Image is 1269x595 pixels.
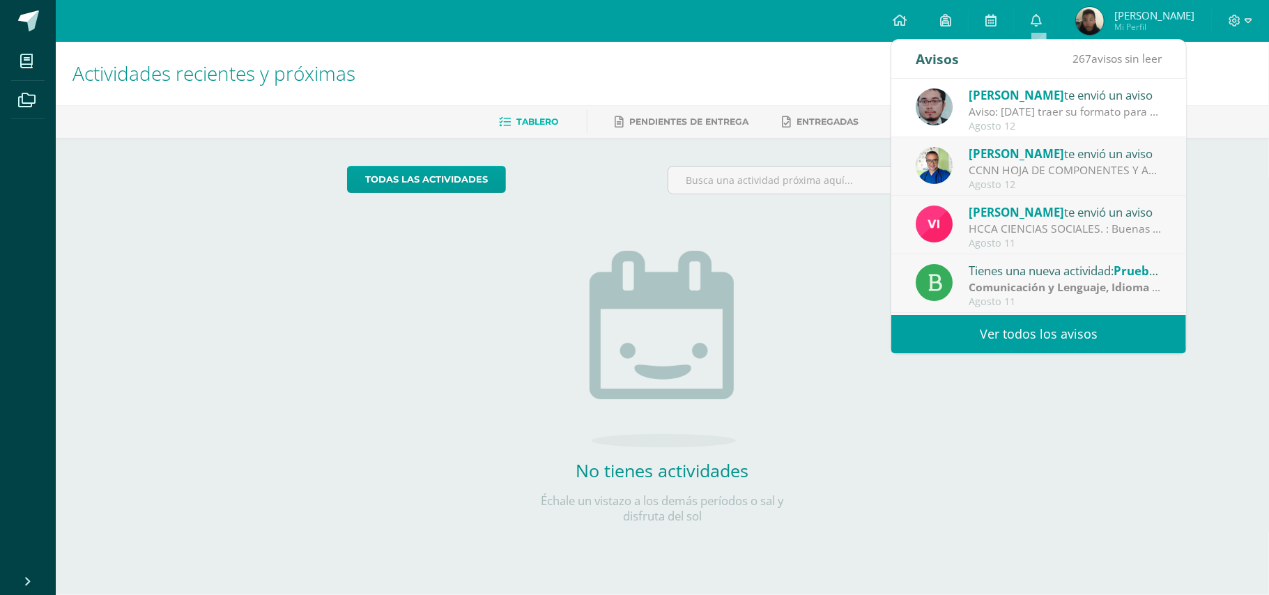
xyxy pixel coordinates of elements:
div: CCNN HOJA DE COMPONENTES Y ACTIVIADES IV UNIDAD: TEMAS IV UNIDAD - Método científico - La célula ... [969,162,1162,178]
a: Pendientes de entrega [615,111,749,133]
span: [PERSON_NAME] [1114,8,1194,22]
h2: No tienes actividades [523,458,802,482]
div: Tienes una nueva actividad: [969,261,1162,279]
a: Entregadas [783,111,859,133]
img: bd6d0aa147d20350c4821b7c643124fa.png [916,206,953,242]
span: [PERSON_NAME] [969,87,1064,103]
img: 94c624873283c9a05a473913ae38cb51.png [1076,7,1104,35]
span: [PERSON_NAME] [969,146,1064,162]
div: Aviso: Mañana traer su formato para continuar lo del ejercicio de Grecas [969,104,1162,120]
a: Tablero [500,111,559,133]
strong: Comunicación y Lenguaje, Idioma Español [969,279,1194,295]
div: Agosto 12 [969,121,1162,132]
div: te envió un aviso [969,203,1162,221]
span: Actividades recientes y próximas [72,60,355,86]
span: 267 [1072,51,1091,66]
span: Prueba de logro [1114,263,1206,279]
span: Entregadas [797,116,859,127]
a: todas las Actividades [347,166,506,193]
span: Mi Perfil [1114,21,1194,33]
span: avisos sin leer [1072,51,1162,66]
div: te envió un aviso [969,144,1162,162]
div: te envió un aviso [969,86,1162,104]
div: Agosto 11 [969,238,1162,249]
a: Ver todos los avisos [891,315,1186,353]
img: 692ded2a22070436d299c26f70cfa591.png [916,147,953,184]
div: | Prueba de Logro [969,279,1162,295]
div: Avisos [916,40,959,78]
span: [PERSON_NAME] [969,204,1064,220]
p: Échale un vistazo a los demás períodos o sal y disfruta del sol [523,493,802,524]
span: Pendientes de entrega [630,116,749,127]
div: HCCA CIENCIAS SOCIALES. : Buenas tardes a todos, un gusto saludarles. Por este medio envió la HCC... [969,221,1162,237]
input: Busca una actividad próxima aquí... [668,167,977,194]
div: Agosto 11 [969,296,1162,308]
img: 5fac68162d5e1b6fbd390a6ac50e103d.png [916,88,953,125]
div: Agosto 12 [969,179,1162,191]
span: Tablero [517,116,559,127]
img: no_activities.png [590,251,736,447]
